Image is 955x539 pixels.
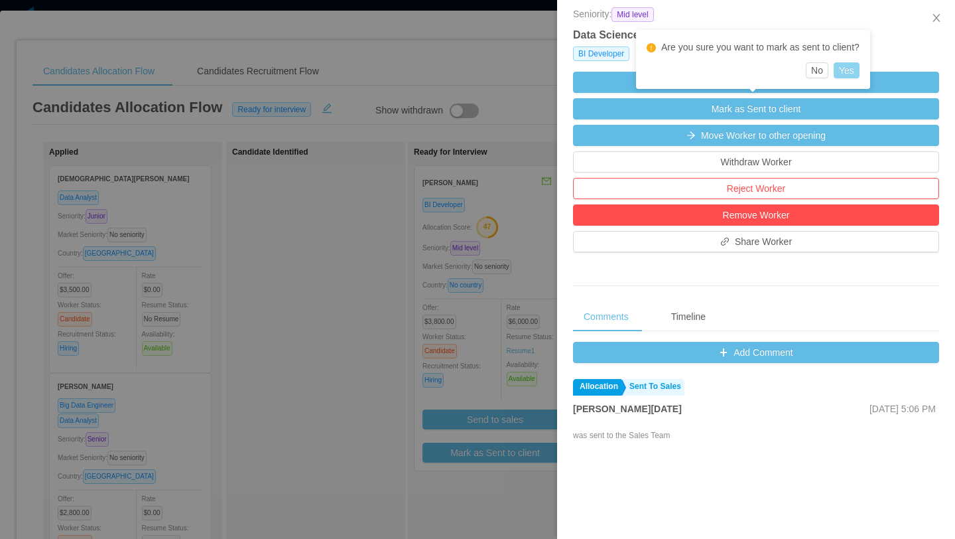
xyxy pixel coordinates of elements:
[834,62,859,78] button: Yes
[647,43,656,52] i: icon: exclamation-circle
[573,151,939,173] button: Withdraw Worker
[573,404,682,414] strong: [PERSON_NAME][DATE]
[573,125,939,146] button: icon: arrow-rightMove Worker to other opening
[661,302,716,332] div: Timeline
[573,72,939,93] button: Send to sales
[806,62,828,78] button: No
[573,7,611,22] span: Seniority:
[573,429,670,441] div: was sent to the Sales Team
[623,379,684,396] a: Sent To Sales
[931,13,942,23] i: icon: close
[573,379,621,396] a: Allocation
[573,204,939,226] button: Remove Worker
[573,231,939,252] button: icon: linkShare Worker
[647,40,859,54] div: Are you sure you want to mark as sent to client?
[611,7,653,22] span: Mid level
[573,46,629,61] span: BI Developer
[573,178,939,199] button: Reject Worker
[869,404,936,414] span: [DATE] 5:06 PM
[573,302,639,332] div: Comments
[573,98,939,119] button: Mark as Sent to client
[573,29,639,40] strong: Data Science
[573,342,939,363] button: icon: plusAdd Comment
